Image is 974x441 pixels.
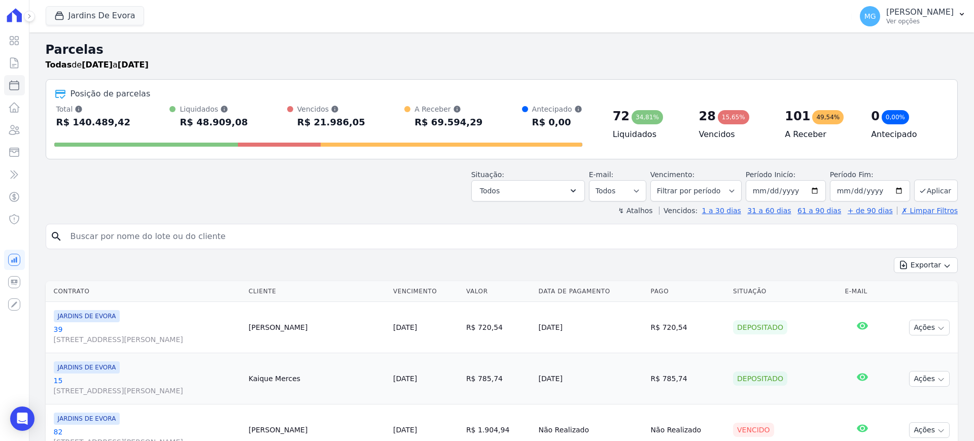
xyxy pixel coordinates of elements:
div: Posição de parcelas [71,88,151,100]
label: Período Fim: [830,169,910,180]
a: 1 a 30 dias [702,207,741,215]
a: + de 90 dias [848,207,893,215]
th: Data de Pagamento [535,281,647,302]
label: ↯ Atalhos [618,207,652,215]
button: Ações [909,320,950,335]
div: 49,54% [812,110,844,124]
label: Vencimento: [650,171,694,179]
p: Ver opções [886,17,954,25]
div: 0 [871,108,880,124]
div: 28 [699,108,715,124]
strong: [DATE] [82,60,113,70]
p: de a [46,59,149,71]
h4: A Receber [785,128,855,141]
span: MG [864,13,876,20]
div: 0,00% [882,110,909,124]
div: R$ 21.986,05 [297,114,365,130]
strong: Todas [46,60,72,70]
a: 61 a 90 dias [797,207,841,215]
input: Buscar por nome do lote ou do cliente [64,226,953,247]
label: E-mail: [589,171,614,179]
div: Vencido [733,423,774,437]
a: 39[STREET_ADDRESS][PERSON_NAME] [54,324,240,345]
label: Situação: [471,171,504,179]
button: MG [PERSON_NAME] Ver opções [852,2,974,30]
h4: Vencidos [699,128,769,141]
button: Ações [909,422,950,438]
div: A Receber [414,104,482,114]
div: Open Intercom Messenger [10,406,34,431]
button: Jardins De Evora [46,6,144,25]
p: [PERSON_NAME] [886,7,954,17]
td: R$ 785,74 [647,353,729,404]
i: search [50,230,62,243]
th: Vencimento [389,281,462,302]
a: ✗ Limpar Filtros [897,207,958,215]
td: R$ 785,74 [462,353,535,404]
td: R$ 720,54 [647,302,729,353]
a: 31 a 60 dias [747,207,791,215]
span: JARDINS DE EVORA [54,361,120,374]
h4: Liquidados [613,128,683,141]
span: [STREET_ADDRESS][PERSON_NAME] [54,386,240,396]
span: JARDINS DE EVORA [54,413,120,425]
span: [STREET_ADDRESS][PERSON_NAME] [54,334,240,345]
div: R$ 69.594,29 [414,114,482,130]
button: Aplicar [914,180,958,201]
div: R$ 140.489,42 [56,114,131,130]
td: [DATE] [535,353,647,404]
div: Depositado [733,320,787,334]
th: Cliente [245,281,389,302]
div: Liquidados [180,104,248,114]
div: Vencidos [297,104,365,114]
h2: Parcelas [46,41,958,59]
div: 15,65% [718,110,749,124]
div: 34,81% [632,110,663,124]
div: Antecipado [532,104,582,114]
button: Ações [909,371,950,387]
td: [DATE] [535,302,647,353]
td: R$ 720,54 [462,302,535,353]
div: R$ 48.909,08 [180,114,248,130]
div: R$ 0,00 [532,114,582,130]
a: [DATE] [393,323,417,331]
div: 72 [613,108,630,124]
a: [DATE] [393,375,417,383]
span: JARDINS DE EVORA [54,310,120,322]
button: Exportar [894,257,958,273]
a: 15[STREET_ADDRESS][PERSON_NAME] [54,376,240,396]
th: E-mail [841,281,884,302]
label: Período Inicío: [746,171,795,179]
div: 101 [785,108,810,124]
div: Total [56,104,131,114]
label: Vencidos: [659,207,698,215]
th: Situação [729,281,841,302]
th: Contrato [46,281,245,302]
th: Valor [462,281,535,302]
td: Kaique Merces [245,353,389,404]
div: Depositado [733,371,787,386]
strong: [DATE] [118,60,149,70]
button: Todos [471,180,585,201]
span: Todos [480,185,500,197]
td: [PERSON_NAME] [245,302,389,353]
th: Pago [647,281,729,302]
h4: Antecipado [871,128,941,141]
a: [DATE] [393,426,417,434]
